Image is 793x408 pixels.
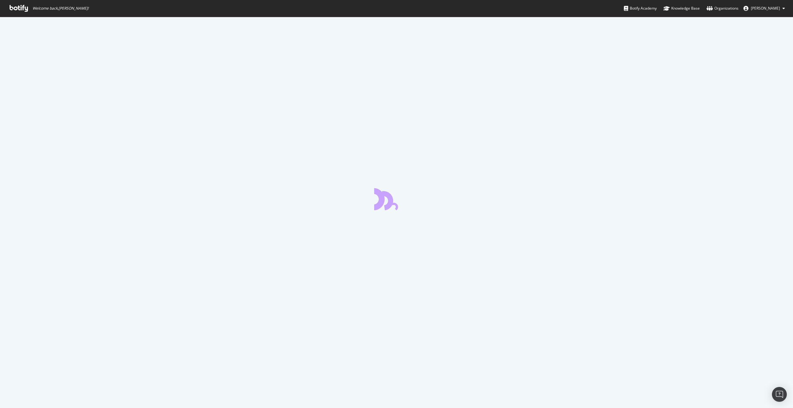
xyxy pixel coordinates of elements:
[751,6,780,11] span: Meredith Gummerson
[624,5,657,11] div: Botify Academy
[738,3,790,13] button: [PERSON_NAME]
[772,387,787,402] div: Open Intercom Messenger
[664,5,700,11] div: Knowledge Base
[707,5,738,11] div: Organizations
[33,6,89,11] span: Welcome back, [PERSON_NAME] !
